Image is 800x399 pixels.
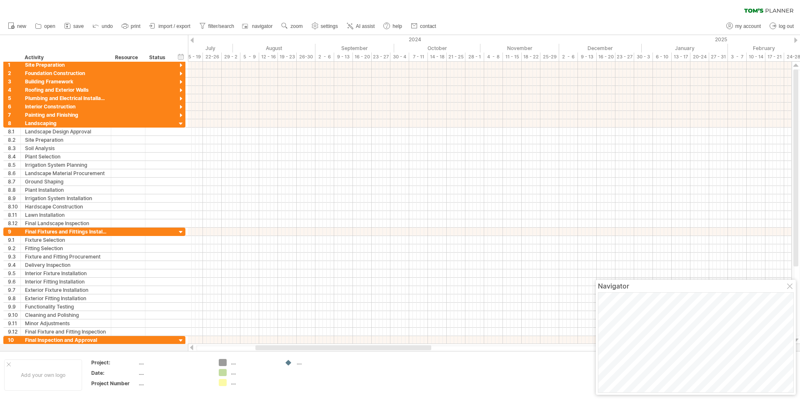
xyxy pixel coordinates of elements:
div: Painting and Finishing [25,111,107,119]
div: 9.12 [8,328,20,336]
div: 16 - 20 [353,53,372,61]
div: 9.1 [8,236,20,244]
div: 11 - 15 [503,53,522,61]
div: 9 - 13 [334,53,353,61]
div: 9.8 [8,294,20,302]
div: 8.3 [8,144,20,152]
div: Landscape Material Procurement [25,169,107,177]
div: 9 [8,228,20,236]
div: .... [231,379,276,386]
a: zoom [279,21,305,32]
div: .... [139,359,209,366]
span: settings [321,23,338,29]
div: 9.7 [8,286,20,294]
a: navigator [241,21,275,32]
div: 28 - 1 [465,53,484,61]
div: Landscape Design Approval [25,128,107,136]
div: 9.4 [8,261,20,269]
span: new [17,23,26,29]
div: 30 - 3 [634,53,653,61]
a: settings [310,21,340,32]
span: my account [735,23,761,29]
a: save [62,21,86,32]
div: Lawn Installation [25,211,107,219]
a: contact [409,21,439,32]
div: 9.2 [8,244,20,252]
div: 9.3 [8,253,20,261]
div: Interior Fitting Installation [25,278,107,286]
div: Final Inspection and Approval [25,336,107,344]
a: undo [90,21,115,32]
div: Plant Selection [25,153,107,161]
span: log out [779,23,794,29]
div: Irrigation System Installation [25,194,107,202]
div: 9 - 13 [578,53,597,61]
a: AI assist [345,21,377,32]
span: save [73,23,84,29]
div: 21 - 25 [447,53,465,61]
div: 17 - 21 [765,53,784,61]
div: Fixture Selection [25,236,107,244]
div: 8.6 [8,169,20,177]
div: 2 - 6 [559,53,578,61]
div: 18 - 22 [522,53,540,61]
div: Project: [91,359,137,366]
div: 8.5 [8,161,20,169]
div: 4 [8,86,20,94]
div: Hardscape Construction [25,203,107,211]
div: Plumbing and Electrical Installation [25,94,107,102]
div: Site Preparation [25,136,107,144]
span: filter/search [208,23,234,29]
a: my account [724,21,763,32]
div: 23 - 27 [615,53,634,61]
div: 12 - 16 [259,53,278,61]
div: 26-30 [297,53,315,61]
a: open [33,21,58,32]
div: 27 - 31 [709,53,728,61]
div: 9.5 [8,269,20,277]
span: import / export [158,23,190,29]
div: .... [297,359,342,366]
div: 6 - 10 [653,53,672,61]
div: 9.9 [8,303,20,311]
div: 19 - 23 [278,53,297,61]
a: new [6,21,29,32]
div: 10 - 14 [747,53,765,61]
div: Functionality Testing [25,303,107,311]
div: Exterior Fixture Installation [25,286,107,294]
span: navigator [252,23,272,29]
div: 9.6 [8,278,20,286]
div: 5 [8,94,20,102]
div: 30 - 4 [390,53,409,61]
div: Delivery Inspection [25,261,107,269]
span: undo [102,23,113,29]
div: Final Landscape Inspection [25,219,107,227]
div: Irrigation System Planning [25,161,107,169]
div: Resource [115,53,140,62]
div: Building Framework [25,78,107,85]
div: December 2024 [559,44,642,53]
div: October 2024 [394,44,480,53]
a: print [120,21,143,32]
div: Navigator [598,282,794,290]
div: Status [149,53,167,62]
div: Plant Installation [25,186,107,194]
div: Final Fixture and Fitting Inspection [25,328,107,336]
div: 15 - 19 [184,53,203,61]
div: 8.9 [8,194,20,202]
div: .... [139,380,209,387]
span: AI assist [356,23,375,29]
div: 20-24 [690,53,709,61]
div: 7 [8,111,20,119]
div: Minor Adjustments [25,319,107,327]
div: 8.12 [8,219,20,227]
div: 8.1 [8,128,20,136]
div: 8.8 [8,186,20,194]
span: help [392,23,402,29]
div: 4 - 8 [484,53,503,61]
div: Cleaning and Polishing [25,311,107,319]
div: 2 - 6 [315,53,334,61]
div: 3 - 7 [728,53,747,61]
div: Soil Analysis [25,144,107,152]
span: contact [420,23,436,29]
